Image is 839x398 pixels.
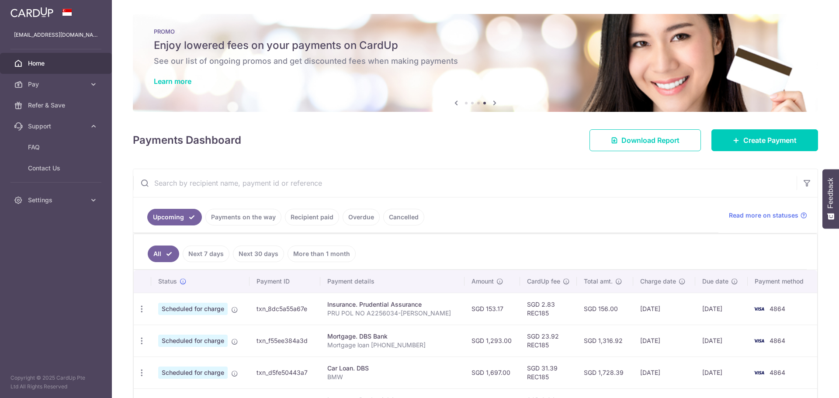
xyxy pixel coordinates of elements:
[711,129,818,151] a: Create Payment
[743,135,797,145] span: Create Payment
[383,209,424,225] a: Cancelled
[327,341,458,350] p: Mortgage loan [PHONE_NUMBER]
[577,293,633,325] td: SGD 156.00
[320,270,465,293] th: Payment details
[327,364,458,373] div: Car Loan. DBS
[822,169,839,228] button: Feedback - Show survey
[205,209,281,225] a: Payments on the way
[158,303,228,315] span: Scheduled for charge
[750,367,768,378] img: Bank Card
[770,369,785,376] span: 4864
[158,277,177,286] span: Status
[750,304,768,314] img: Bank Card
[154,56,797,66] h6: See our list of ongoing promos and get discounted fees when making payments
[28,59,86,68] span: Home
[589,129,701,151] a: Download Report
[28,164,86,173] span: Contact Us
[750,336,768,346] img: Bank Card
[520,356,577,388] td: SGD 31.39 REC185
[14,31,98,39] p: [EMAIL_ADDRESS][DOMAIN_NAME]
[577,356,633,388] td: SGD 1,728.39
[133,132,241,148] h4: Payments Dashboard
[729,211,807,220] a: Read more on statuses
[250,356,320,388] td: txn_d5fe50443a7
[729,211,798,220] span: Read more on statuses
[10,7,53,17] img: CardUp
[770,337,785,344] span: 4864
[472,277,494,286] span: Amount
[147,209,202,225] a: Upcoming
[133,169,797,197] input: Search by recipient name, payment id or reference
[633,325,695,356] td: [DATE]
[133,14,818,112] img: Latest Promos banner
[28,143,86,152] span: FAQ
[695,356,747,388] td: [DATE]
[520,325,577,356] td: SGD 23.92 REC185
[28,80,86,89] span: Pay
[465,356,520,388] td: SGD 1,697.00
[327,300,458,309] div: Insurance. Prudential Assurance
[28,101,86,110] span: Refer & Save
[28,196,86,204] span: Settings
[250,270,320,293] th: Payment ID
[28,122,86,131] span: Support
[527,277,560,286] span: CardUp fee
[621,135,680,145] span: Download Report
[783,372,830,394] iframe: Opens a widget where you can find more information
[250,325,320,356] td: txn_f55ee384a3d
[233,246,284,262] a: Next 30 days
[183,246,229,262] a: Next 7 days
[695,293,747,325] td: [DATE]
[327,309,458,318] p: PRU POL NO A2256034-[PERSON_NAME]
[702,277,728,286] span: Due date
[158,335,228,347] span: Scheduled for charge
[465,325,520,356] td: SGD 1,293.00
[158,367,228,379] span: Scheduled for charge
[633,356,695,388] td: [DATE]
[520,293,577,325] td: SGD 2.83 REC185
[343,209,380,225] a: Overdue
[633,293,695,325] td: [DATE]
[584,277,613,286] span: Total amt.
[770,305,785,312] span: 4864
[640,277,676,286] span: Charge date
[154,77,191,86] a: Learn more
[577,325,633,356] td: SGD 1,316.92
[748,270,817,293] th: Payment method
[827,178,835,208] span: Feedback
[148,246,179,262] a: All
[327,373,458,381] p: BMW
[250,293,320,325] td: txn_8dc5a55a67e
[327,332,458,341] div: Mortgage. DBS Bank
[285,209,339,225] a: Recipient paid
[288,246,356,262] a: More than 1 month
[465,293,520,325] td: SGD 153.17
[154,28,797,35] p: PROMO
[695,325,747,356] td: [DATE]
[154,38,797,52] h5: Enjoy lowered fees on your payments on CardUp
